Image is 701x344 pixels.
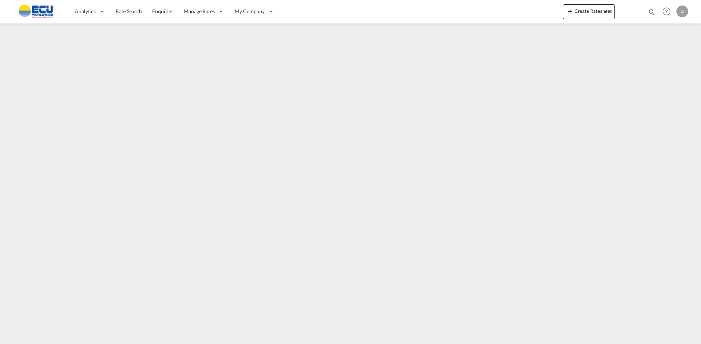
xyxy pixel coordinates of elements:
[648,8,656,16] md-icon: icon-magnify
[660,5,676,18] div: Help
[566,7,575,15] md-icon: icon-plus 400-fg
[115,8,142,14] span: Rate Search
[648,8,656,19] div: icon-magnify
[75,8,96,15] span: Analytics
[11,3,60,20] img: 6cccb1402a9411edb762cf9624ab9cda.png
[676,6,688,17] div: A
[235,8,265,15] span: My Company
[563,4,615,19] button: icon-plus 400-fgCreate Ratesheet
[184,8,215,15] span: Manage Rates
[660,5,673,18] span: Help
[152,8,173,14] span: Enquiries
